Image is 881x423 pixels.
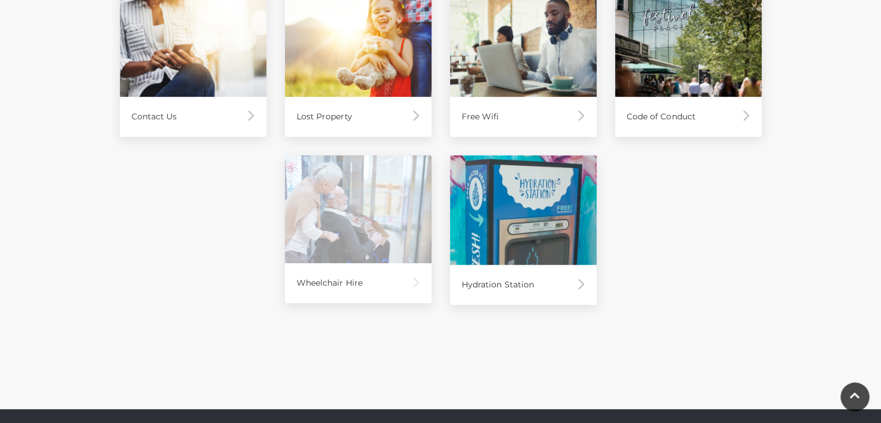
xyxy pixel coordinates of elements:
div: Contact Us [120,97,266,137]
div: Code of Conduct [615,97,762,137]
div: Hydration Station [450,265,597,305]
a: Hydration Station [450,155,597,305]
a: Wheelchair Hire [285,155,432,304]
div: Lost Property [285,97,432,137]
div: Wheelchair Hire [285,263,432,303]
div: Free Wifi [450,97,597,137]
